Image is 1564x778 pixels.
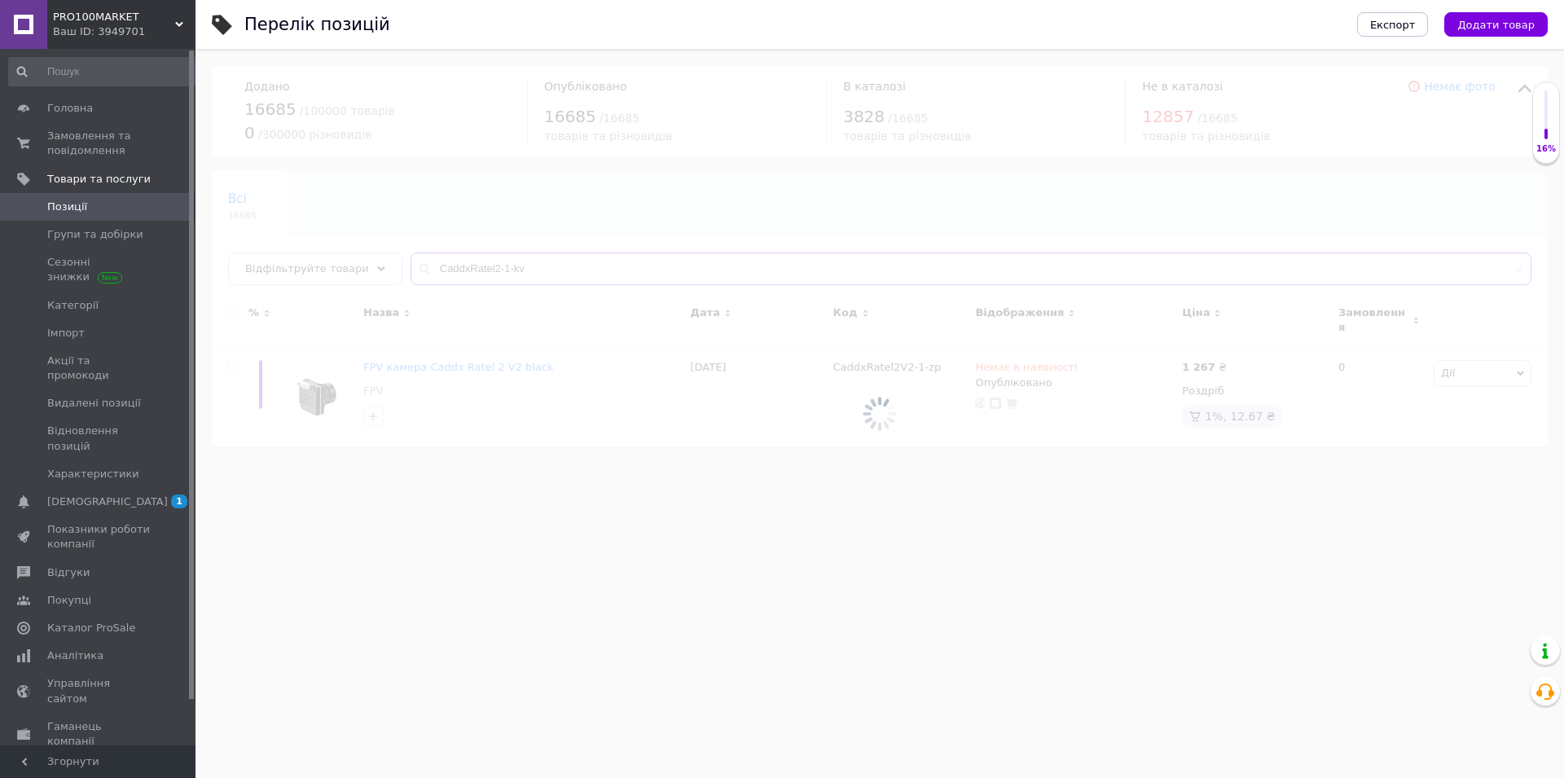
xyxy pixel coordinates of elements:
[1444,12,1548,37] button: Додати товар
[47,298,99,313] span: Категорії
[47,522,151,552] span: Показники роботи компанії
[47,255,151,284] span: Сезонні знижки
[47,494,168,509] span: [DEMOGRAPHIC_DATA]
[1357,12,1429,37] button: Експорт
[53,10,175,24] span: PRO100MARKET
[47,565,90,580] span: Відгуки
[47,621,135,635] span: Каталог ProSale
[47,648,103,663] span: Аналітика
[53,24,195,39] div: Ваш ID: 3949701
[47,172,151,187] span: Товари та послуги
[47,129,151,158] span: Замовлення та повідомлення
[47,227,143,242] span: Групи та добірки
[1533,143,1559,155] div: 16%
[47,101,93,116] span: Головна
[47,467,139,481] span: Характеристики
[47,354,151,383] span: Акції та промокоди
[47,424,151,453] span: Відновлення позицій
[47,396,141,411] span: Видалені позиції
[47,676,151,705] span: Управління сайтом
[47,719,151,749] span: Гаманець компанії
[47,200,87,214] span: Позиції
[1457,19,1535,31] span: Додати товар
[47,326,85,341] span: Імпорт
[47,593,91,608] span: Покупці
[244,16,390,33] div: Перелік позицій
[1370,19,1416,31] span: Експорт
[171,494,187,508] span: 1
[8,57,201,86] input: Пошук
